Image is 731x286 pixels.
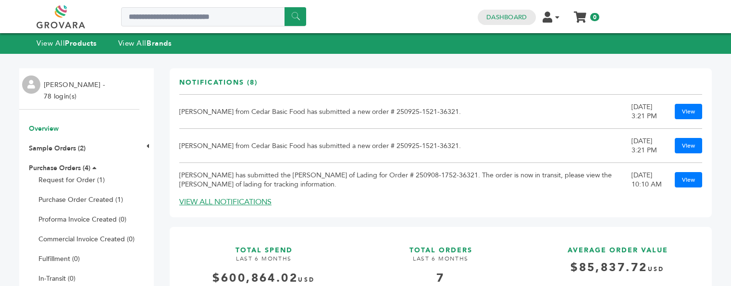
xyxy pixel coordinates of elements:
[486,13,527,22] a: Dashboard
[179,163,632,197] td: [PERSON_NAME] has submitted the [PERSON_NAME] of Lading for Order # 250908-1752-36321. The order ...
[533,236,702,283] a: AVERAGE ORDER VALUE $85,837.72USD
[632,137,665,155] div: [DATE] 3:21 PM
[179,78,258,95] h3: Notifications (8)
[356,236,525,255] h3: TOTAL ORDERS
[22,75,40,94] img: profile.png
[632,171,665,189] div: [DATE] 10:10 AM
[29,163,90,173] a: Purchase Orders (4)
[179,197,272,207] a: VIEW ALL NOTIFICATIONS
[37,38,97,48] a: View AllProducts
[179,95,632,129] td: [PERSON_NAME] from Cedar Basic Food has submitted a new order # 250925-1521-36321.
[675,104,702,119] a: View
[179,236,348,255] h3: TOTAL SPEND
[38,215,126,224] a: Proforma Invoice Created (0)
[648,265,665,273] span: USD
[118,38,172,48] a: View AllBrands
[356,255,525,270] h4: LAST 6 MONTHS
[38,175,105,185] a: Request for Order (1)
[65,38,97,48] strong: Products
[675,138,702,153] a: View
[44,79,107,102] li: [PERSON_NAME] - 78 login(s)
[675,172,702,187] a: View
[298,276,315,284] span: USD
[29,124,59,133] a: Overview
[575,9,586,19] a: My Cart
[38,254,80,263] a: Fulfillment (0)
[533,236,702,255] h3: AVERAGE ORDER VALUE
[38,274,75,283] a: In-Transit (0)
[632,102,665,121] div: [DATE] 3:21 PM
[38,235,135,244] a: Commercial Invoice Created (0)
[179,129,632,163] td: [PERSON_NAME] from Cedar Basic Food has submitted a new order # 250925-1521-36321.
[533,260,702,283] h4: $85,837.72
[121,7,306,26] input: Search a product or brand...
[179,255,348,270] h4: LAST 6 MONTHS
[147,38,172,48] strong: Brands
[29,144,86,153] a: Sample Orders (2)
[38,195,123,204] a: Purchase Order Created (1)
[590,13,599,21] span: 0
